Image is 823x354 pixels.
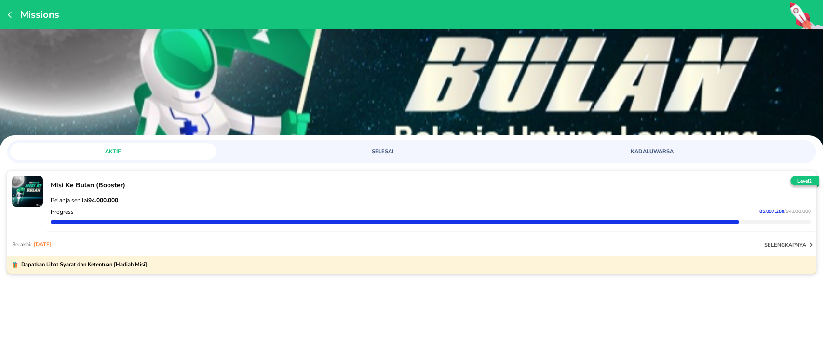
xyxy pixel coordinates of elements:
[16,148,210,155] span: AKTIF
[51,208,74,216] p: Progress
[10,143,274,160] a: AKTIF
[788,178,821,185] p: Level 2
[555,148,749,155] span: KADALUWARSA
[88,197,118,204] strong: 94.000.000
[18,261,147,269] p: Dapatkan Lihat Syarat dan Ketentuan [Hadiah Misi]
[280,143,543,160] a: SELESAI
[15,8,59,21] p: Missions
[764,240,816,249] button: selengkapnya
[764,241,806,249] p: selengkapnya
[34,241,52,248] span: [DATE]
[759,208,784,215] span: 85.097.288
[12,176,43,207] img: mission-23205
[549,143,813,160] a: KADALUWARSA
[285,148,480,155] span: SELESAI
[51,197,118,204] span: Belanja senilai
[12,241,52,248] p: Berakhir:
[51,181,811,190] p: Misi Ke Bulan (Booster)
[784,208,811,215] span: / 94.000.000
[7,140,816,160] div: loyalty mission tabs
